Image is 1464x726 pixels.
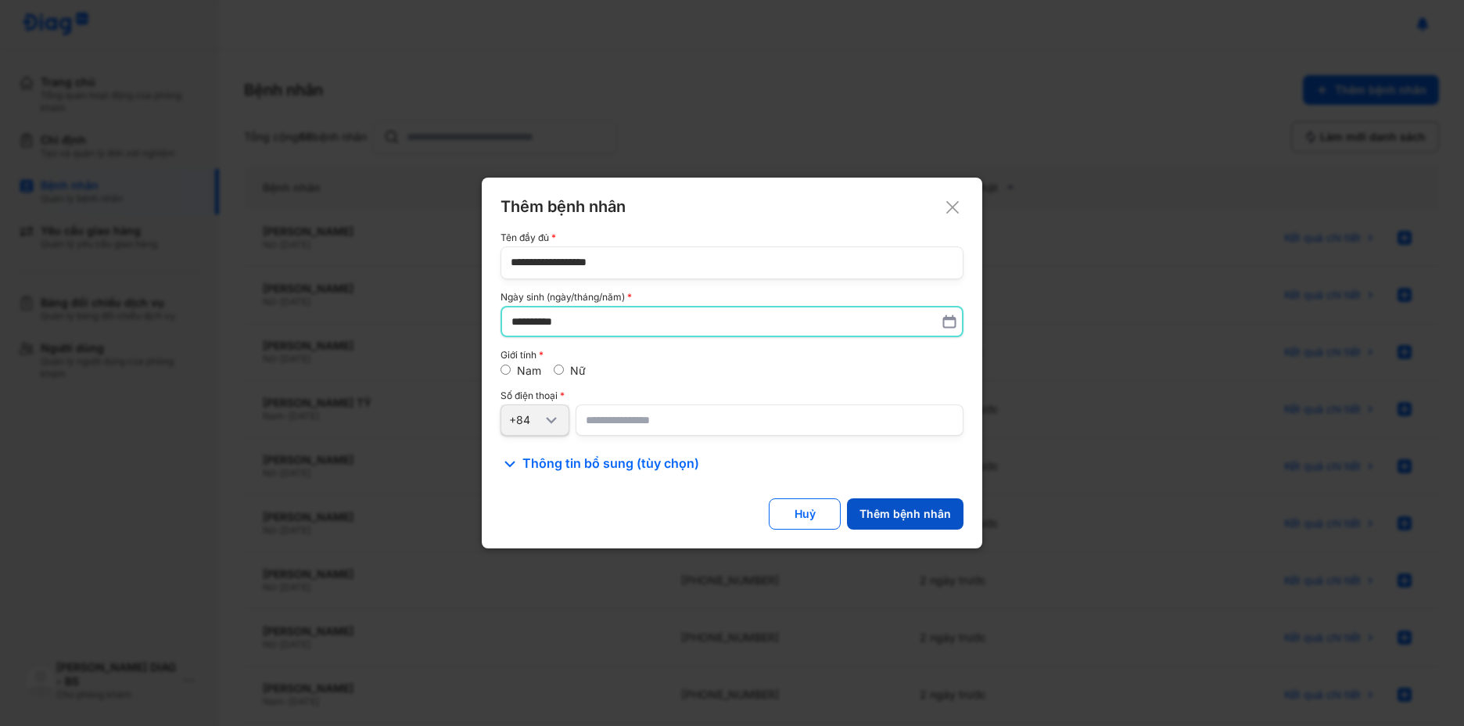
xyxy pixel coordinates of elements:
[517,364,541,377] label: Nam
[509,413,542,427] div: +84
[859,507,951,521] div: Thêm bệnh nhân
[570,364,586,377] label: Nữ
[501,390,963,401] div: Số điện thoại
[847,498,963,530] button: Thêm bệnh nhân
[522,455,699,473] span: Thông tin bổ sung (tùy chọn)
[501,232,963,243] div: Tên đầy đủ
[501,350,963,361] div: Giới tính
[501,292,963,303] div: Ngày sinh (ngày/tháng/năm)
[501,196,963,217] div: Thêm bệnh nhân
[769,498,841,530] button: Huỷ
